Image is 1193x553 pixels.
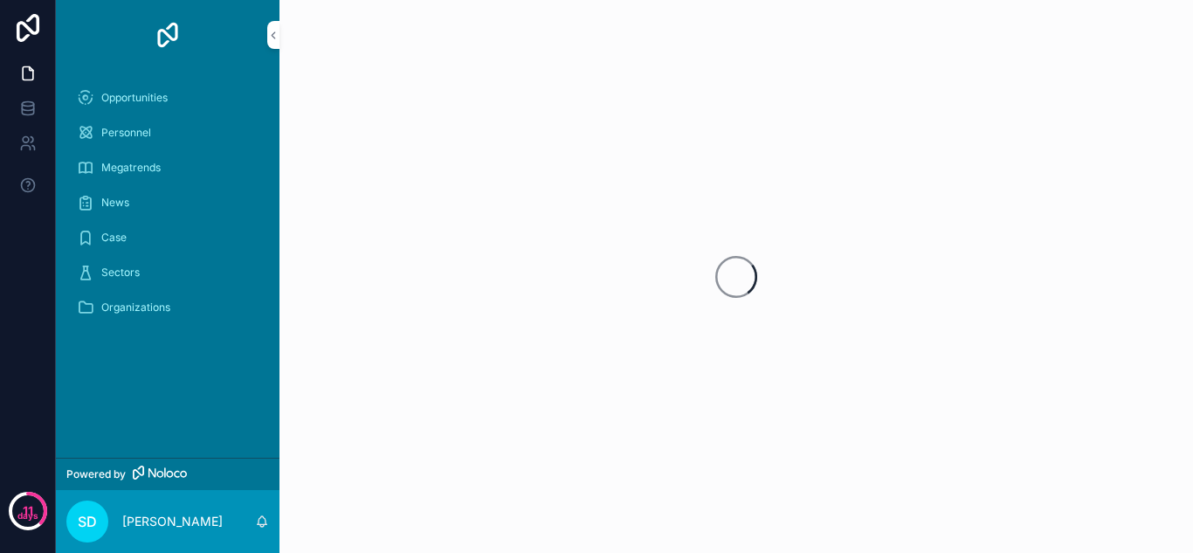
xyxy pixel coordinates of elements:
p: [PERSON_NAME] [122,513,223,530]
div: scrollable content [56,70,279,346]
span: SD [78,511,97,532]
a: News [66,187,269,218]
span: News [101,196,129,210]
span: Organizations [101,301,170,315]
a: Personnel [66,117,269,149]
span: Powered by [66,467,126,481]
a: Opportunities [66,82,269,114]
p: 11 [23,502,33,520]
a: Organizations [66,292,269,323]
p: days [17,509,38,523]
span: Case [101,231,127,245]
a: Case [66,222,269,253]
img: App logo [154,21,182,49]
span: Personnel [101,126,151,140]
a: Sectors [66,257,269,288]
span: Megatrends [101,161,161,175]
span: Opportunities [101,91,168,105]
a: Powered by [56,458,279,490]
span: Sectors [101,266,140,280]
a: Megatrends [66,152,269,183]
